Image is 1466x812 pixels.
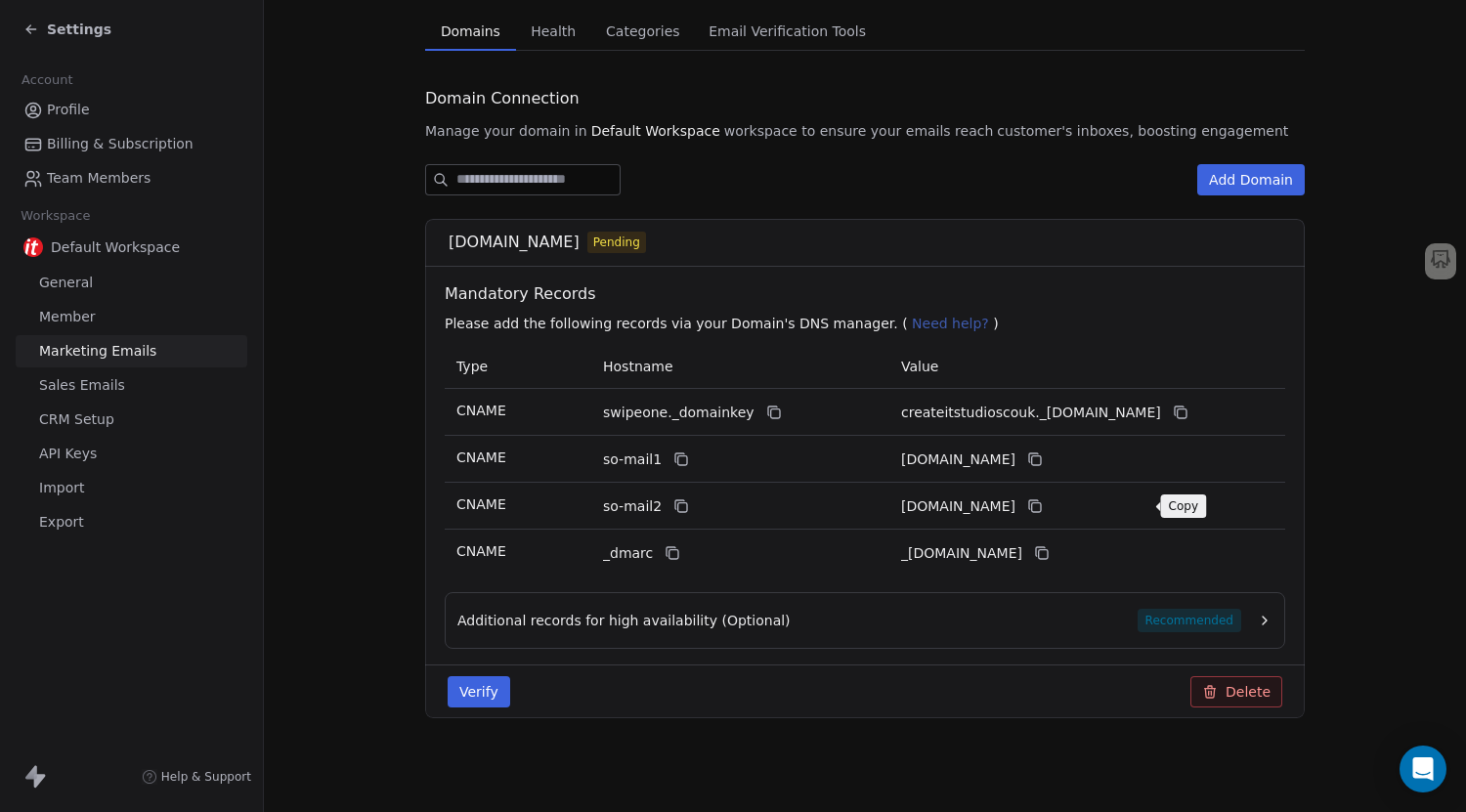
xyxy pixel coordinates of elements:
span: Domain Connection [425,87,580,110]
span: Health [523,18,583,45]
span: _dmarc [603,543,653,564]
button: Verify [448,676,510,707]
span: Domains [433,18,508,45]
span: Marketing Emails [39,341,156,362]
span: Member [39,307,96,327]
span: CNAME [456,543,506,559]
span: General [39,273,93,293]
p: Copy [1169,498,1199,514]
span: Manage your domain in [425,121,587,141]
a: Export [16,506,247,538]
span: _dmarc.swipeone.email [901,543,1022,564]
span: so-mail1 [603,449,662,470]
a: Billing & Subscription [16,128,247,160]
button: Add Domain [1197,164,1305,195]
span: createitstudioscouk._domainkey.swipeone.email [901,403,1161,423]
a: Profile [16,94,247,126]
span: workspace to ensure your emails reach [724,121,994,141]
span: Workspace [13,201,99,231]
a: CRM Setup [16,404,247,436]
span: swipeone._domainkey [603,403,755,423]
span: Export [39,512,84,533]
a: Team Members [16,162,247,194]
span: CRM Setup [39,409,114,430]
span: so-mail2 [603,496,662,517]
span: Pending [593,234,640,251]
a: General [16,267,247,299]
a: Marketing Emails [16,335,247,367]
span: Categories [598,18,687,45]
span: Default Workspace [51,237,180,257]
p: Please add the following records via your Domain's DNS manager. ( ) [445,314,1293,333]
span: Need help? [912,316,989,331]
a: Sales Emails [16,369,247,402]
span: Team Members [47,168,151,189]
span: Import [39,478,84,498]
span: Value [901,359,938,374]
a: Settings [23,20,111,39]
a: API Keys [16,438,247,470]
span: Settings [47,20,111,39]
span: API Keys [39,444,97,464]
span: Billing & Subscription [47,134,194,154]
p: Type [456,357,580,377]
span: Sales Emails [39,375,125,396]
span: customer's inboxes, boosting engagement [997,121,1288,141]
span: CNAME [456,403,506,418]
span: createitstudioscouk1.swipeone.email [901,449,1015,470]
a: Member [16,301,247,333]
span: Default Workspace [591,121,720,141]
a: Import [16,472,247,504]
span: Recommended [1138,609,1241,632]
span: Mandatory Records [445,282,1293,306]
span: Hostname [603,359,673,374]
div: Open Intercom Messenger [1400,746,1446,792]
span: Additional records for high availability (Optional) [457,611,791,630]
span: [DOMAIN_NAME] [449,231,580,254]
span: Email Verification Tools [701,18,874,45]
img: Logo_Red%20Dot%20-%20White.png [23,237,43,257]
span: Help & Support [161,769,251,785]
span: CNAME [456,449,506,465]
button: Delete [1190,676,1282,707]
span: CNAME [456,496,506,512]
span: createitstudioscouk2.swipeone.email [901,496,1015,517]
button: Additional records for high availability (Optional)Recommended [457,609,1272,632]
span: Account [13,65,81,95]
a: Help & Support [142,769,251,785]
span: Profile [47,100,90,120]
